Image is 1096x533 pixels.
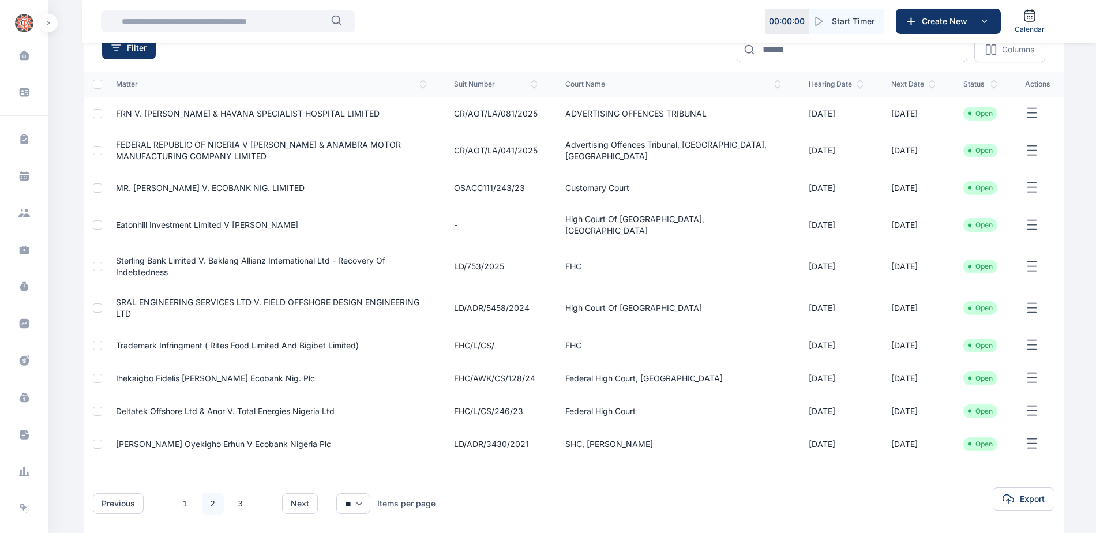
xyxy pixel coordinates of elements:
td: ADVERTISING OFFENCES TRIBUNAL [551,97,795,130]
td: [DATE] [877,287,949,329]
td: [DATE] [795,204,877,246]
td: OSACC111/243/23 [440,171,551,204]
span: Deltatek Offshore Ltd & Anor v. Total Energies Nigeria Ltd [116,406,335,416]
p: Columns [1002,44,1034,55]
button: Export [993,487,1054,511]
td: [DATE] [795,246,877,287]
li: Open [968,407,993,416]
li: Open [968,220,993,230]
span: next date [891,80,936,89]
a: Sterling Bank Limited v. Baklang Allianz International Ltd - Recovery of Indebtedness [116,256,385,277]
a: 2 [202,493,224,515]
li: Open [968,146,993,155]
li: Open [968,109,993,118]
span: Filter [127,42,147,54]
button: Columns [974,36,1045,62]
td: FHC/L/CS/246/23 [440,395,551,427]
button: Filter [102,36,156,59]
span: Calendar [1015,25,1045,34]
a: MR. [PERSON_NAME] v. ECOBANK NIG. LIMITED [116,183,305,193]
a: FRN V. [PERSON_NAME] & HAVANA SPECIALIST HOSPITAL LIMITED [116,108,380,118]
a: Ihekaigbo Fidelis [PERSON_NAME] Ecobank Nig. Plc [116,373,315,383]
td: [DATE] [795,130,877,171]
a: [PERSON_NAME] Oyekigho Erhun V Ecobank Nigeria Plc [116,439,331,449]
li: Open [968,262,993,271]
a: SRAL ENGINEERING SERVICES LTD V. FIELD OFFSHORE DESIGN ENGINEERING LTD [116,297,419,318]
span: actions [1025,80,1050,89]
td: [DATE] [795,362,877,395]
td: [DATE] [877,204,949,246]
li: 2 [201,492,224,515]
a: FEDERAL REPUBLIC OF NIGERIA v [PERSON_NAME] & ANAMBRA MOTOR MANUFACTURING COMPANY LIMITED [116,140,401,161]
li: Open [968,303,993,313]
li: Open [968,440,993,449]
td: [DATE] [877,171,949,204]
td: [DATE] [877,130,949,171]
td: LD/ADR/3430/2021 [440,427,551,460]
li: 上一页 [153,496,169,512]
td: SHC, [PERSON_NAME] [551,427,795,460]
span: Export [1020,493,1045,505]
td: High Court of [GEOGRAPHIC_DATA] [551,287,795,329]
li: Open [968,374,993,383]
p: 00 : 00 : 00 [769,16,805,27]
td: [DATE] [795,97,877,130]
td: [DATE] [877,362,949,395]
td: [DATE] [795,329,877,362]
td: Federal High Court, [GEOGRAPHIC_DATA] [551,362,795,395]
a: Calendar [1010,4,1049,39]
a: 3 [230,493,252,515]
span: status [963,80,997,89]
li: Open [968,183,993,193]
td: LD/753/2025 [440,246,551,287]
td: - [440,204,551,246]
td: [DATE] [877,97,949,130]
a: 1 [174,493,196,515]
li: Open [968,341,993,350]
td: [DATE] [877,246,949,287]
td: [DATE] [795,287,877,329]
td: FHC/AWK/CS/128/24 [440,362,551,395]
td: CR/AOT/LA/081/2025 [440,97,551,130]
div: Items per page [377,498,436,509]
td: LD/ADR/5458/2024 [440,287,551,329]
span: matter [116,80,426,89]
span: Start Timer [832,16,874,27]
button: next [282,493,318,514]
td: [DATE] [795,171,877,204]
td: Advertising Offences Tribunal, [GEOGRAPHIC_DATA], [GEOGRAPHIC_DATA] [551,130,795,171]
td: Customary Court [551,171,795,204]
span: Create New [917,16,977,27]
td: [DATE] [877,427,949,460]
td: Federal High Court [551,395,795,427]
td: FHC [551,246,795,287]
button: previous [93,493,144,514]
td: [DATE] [877,395,949,427]
li: 3 [229,492,252,515]
td: CR/AOT/LA/041/2025 [440,130,551,171]
td: [DATE] [795,395,877,427]
td: High Court of [GEOGRAPHIC_DATA], [GEOGRAPHIC_DATA] [551,204,795,246]
button: Start Timer [809,9,884,34]
span: hearing date [809,80,864,89]
td: [DATE] [795,427,877,460]
button: Create New [896,9,1001,34]
td: FHC/L/CS/ [440,329,551,362]
span: suit number [454,80,538,89]
span: court name [565,80,781,89]
a: Trademark Infringment ( Rites Food Limited And Bigibet Limited) [116,340,359,350]
td: FHC [551,329,795,362]
a: Eatonhill Investment Limited v [PERSON_NAME] [116,220,298,230]
td: [DATE] [877,329,949,362]
li: 下一页 [257,496,273,512]
li: 1 [174,492,197,515]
